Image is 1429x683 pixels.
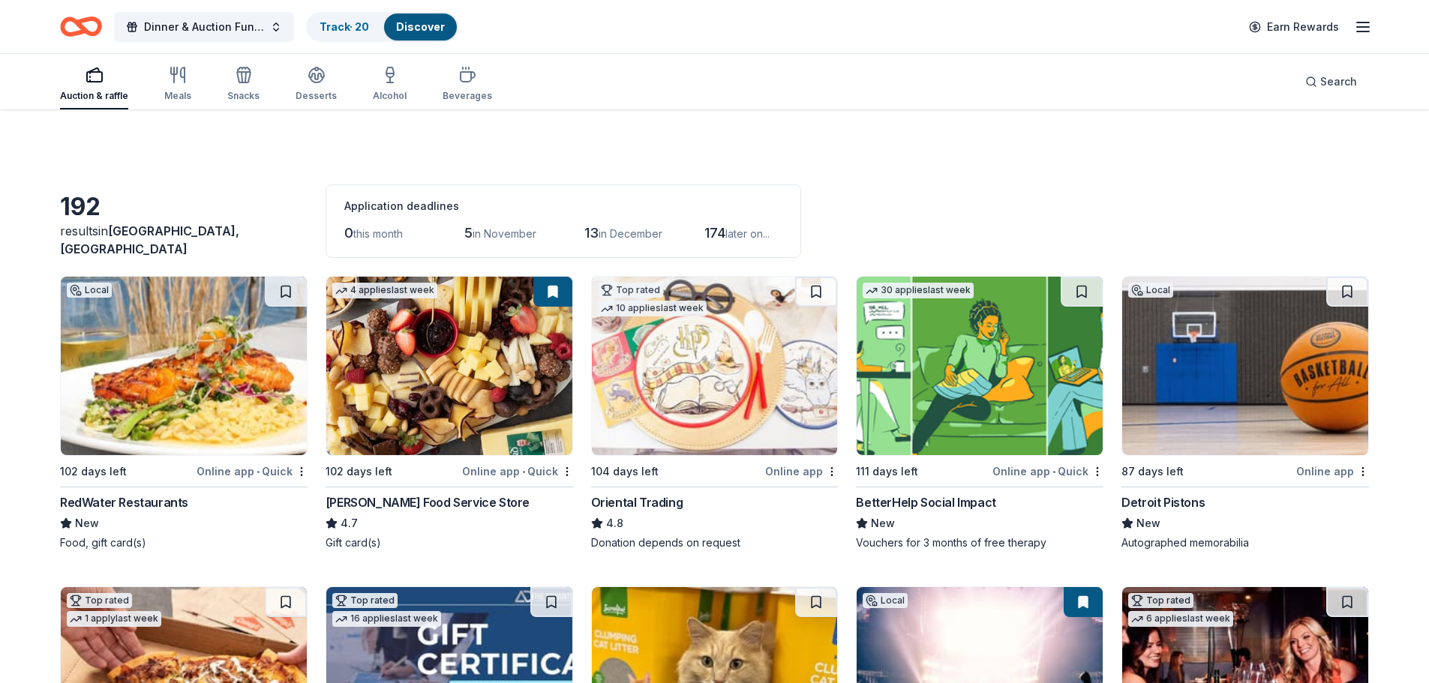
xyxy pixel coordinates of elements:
a: Image for Detroit PistonsLocal87 days leftOnline appDetroit PistonsNewAutographed memorabilia [1121,276,1369,550]
div: Top rated [598,283,663,298]
img: Image for BetterHelp Social Impact [857,277,1103,455]
button: Dinner & Auction Fundraiser [114,12,294,42]
div: Local [863,593,908,608]
span: this month [353,227,403,240]
span: Dinner & Auction Fundraiser [144,18,264,36]
button: Auction & raffle [60,60,128,109]
span: • [522,466,525,478]
div: Detroit Pistons [1121,493,1205,511]
div: [PERSON_NAME] Food Service Store [326,493,530,511]
div: Oriental Trading [591,493,683,511]
div: 104 days left [591,463,659,481]
img: Image for Oriental Trading [592,277,838,455]
div: Donation depends on request [591,535,839,550]
div: 102 days left [60,463,127,481]
div: Beverages [443,90,492,102]
div: Autographed memorabilia [1121,535,1369,550]
div: Alcohol [373,90,407,102]
a: Image for RedWater RestaurantsLocal102 days leftOnline app•QuickRedWater RestaurantsNewFood, gift... [60,276,308,550]
div: Top rated [1128,593,1193,608]
div: Online app Quick [992,462,1103,481]
span: later on... [725,227,770,240]
div: Top rated [332,593,398,608]
button: Snacks [227,60,260,109]
span: 4.8 [606,514,623,532]
div: results [60,222,308,258]
button: Beverages [443,60,492,109]
div: 192 [60,192,308,222]
span: 5 [464,225,473,241]
div: 10 applies last week [598,301,707,316]
div: BetterHelp Social Impact [856,493,995,511]
div: 6 applies last week [1128,611,1233,627]
span: 13 [584,225,599,241]
div: Desserts [296,90,337,102]
span: in [60,223,239,256]
div: Online app [1296,462,1369,481]
div: Application deadlines [344,197,782,215]
button: Alcohol [373,60,407,109]
a: Track· 20 [320,20,369,33]
div: 16 applies last week [332,611,441,627]
button: Track· 20Discover [306,12,458,42]
div: 102 days left [326,463,392,481]
span: • [1052,466,1055,478]
div: Local [1128,283,1173,298]
a: Discover [396,20,445,33]
div: Online app [765,462,838,481]
span: 174 [704,225,725,241]
img: Image for Detroit Pistons [1122,277,1368,455]
span: 4.7 [341,514,358,532]
img: Image for Gordon Food Service Store [326,277,572,455]
button: Search [1293,67,1369,97]
div: Vouchers for 3 months of free therapy [856,535,1103,550]
img: Image for RedWater Restaurants [61,277,307,455]
div: Local [67,283,112,298]
div: 87 days left [1121,463,1184,481]
span: Search [1320,73,1357,91]
a: Home [60,9,102,44]
div: Meals [164,90,191,102]
button: Desserts [296,60,337,109]
div: Food, gift card(s) [60,535,308,550]
div: Gift card(s) [326,535,573,550]
span: in November [473,227,536,240]
span: New [1136,514,1160,532]
span: [GEOGRAPHIC_DATA], [GEOGRAPHIC_DATA] [60,223,239,256]
div: 30 applies last week [863,283,974,298]
a: Earn Rewards [1240,13,1348,40]
div: Snacks [227,90,260,102]
a: Image for BetterHelp Social Impact30 applieslast week111 days leftOnline app•QuickBetterHelp Soci... [856,276,1103,550]
a: Image for Gordon Food Service Store4 applieslast week102 days leftOnline app•Quick[PERSON_NAME] F... [326,276,573,550]
div: Top rated [67,593,132,608]
div: 111 days left [856,463,918,481]
div: Online app Quick [197,462,308,481]
div: RedWater Restaurants [60,493,188,511]
span: New [75,514,99,532]
span: 0 [344,225,353,241]
div: 1 apply last week [67,611,161,627]
span: in December [599,227,662,240]
div: Online app Quick [462,462,573,481]
div: 4 applies last week [332,283,437,298]
span: New [871,514,895,532]
span: • [257,466,260,478]
button: Meals [164,60,191,109]
div: Auction & raffle [60,90,128,102]
a: Image for Oriental TradingTop rated10 applieslast week104 days leftOnline appOriental Trading4.8D... [591,276,839,550]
